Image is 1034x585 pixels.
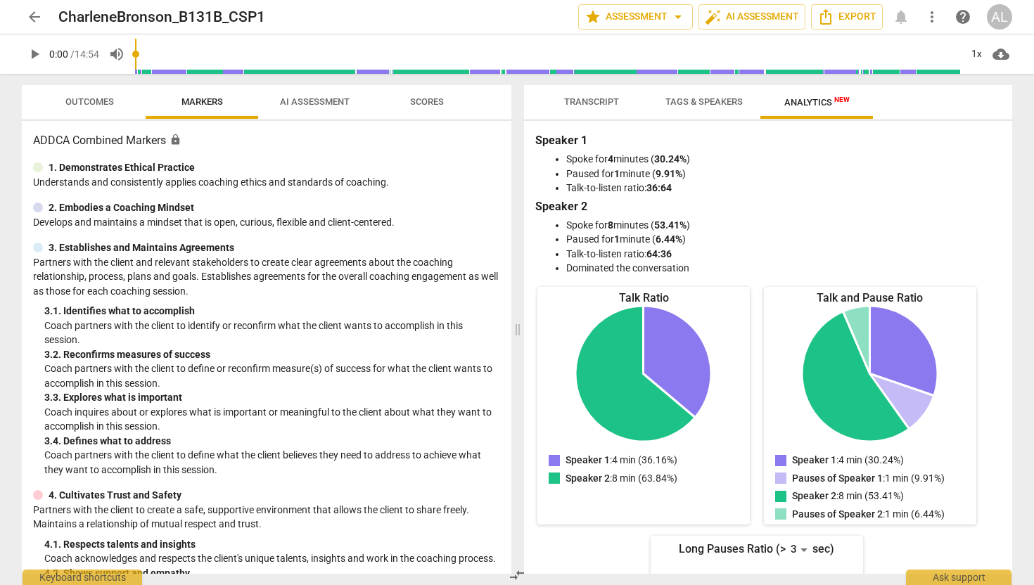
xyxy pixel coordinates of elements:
button: Export [811,4,883,30]
p: : 8 min (53.41%) [792,489,904,503]
span: cloud_download [992,46,1009,63]
span: volume_up [108,46,125,63]
div: 3. 3. Explores what is important [44,390,500,405]
button: Volume [104,41,129,67]
p: : 1 min (9.91%) [792,471,945,486]
li: Paused for minute ( ) [566,232,998,247]
b: 64:36 [646,248,672,259]
div: Ask support [906,570,1011,585]
b: 1 [614,233,620,245]
p: Coach partners with the client to define or reconfirm measure(s) of success for what the client w... [44,361,500,390]
b: Speaker 2 [535,200,587,213]
h3: ADDCA Combined Markers [33,132,500,149]
p: 1. Demonstrates Ethical Practice [49,160,195,175]
span: auto_fix_high [705,8,722,25]
span: Assessment is enabled for this document. The competency model is locked and follows the assessmen... [170,134,181,146]
b: 36:64 [646,182,672,193]
button: AL [987,4,1012,30]
a: Help [950,4,976,30]
span: AI Assessment [280,96,350,107]
b: 4 [608,153,613,165]
span: Pauses of Speaker 2 [792,508,883,520]
p: Partners with the client to create a safe, supportive environment that allows the client to share... [33,503,500,532]
p: 3. Establishes and Maintains Agreements [49,240,234,255]
p: Coach acknowledges and respects the client's unique talents, insights and work in the coaching pr... [44,551,500,566]
span: Markers [181,96,223,107]
span: Analytics [784,97,850,108]
span: more_vert [924,8,940,25]
b: 9.91% [656,168,682,179]
span: Speaker 1 [792,454,836,465]
b: 1 [614,168,620,179]
span: Tags & Speakers [665,96,743,107]
p: Coach partners with the client to identify or reconfirm what the client wants to accomplish in th... [44,319,500,347]
p: : 1 min (6.44%) [792,507,945,522]
span: Speaker 1 [566,454,610,465]
p: Coach inquires about or explores what is important or meaningful to the client about what they wa... [44,405,500,434]
div: Talk and Pause Ratio [764,290,976,306]
span: Export [817,8,876,25]
span: Outcomes [65,96,114,107]
span: arrow_back [26,8,43,25]
button: Assessment [578,4,693,30]
button: Play [22,41,47,67]
span: Transcript [564,96,619,107]
span: arrow_drop_down [670,8,687,25]
div: 4. 2. Shows support and empathy [44,566,500,581]
div: 3. 2. Reconfirms measures of success [44,347,500,362]
b: 6.44% [656,233,682,245]
span: Assessment [585,8,687,25]
button: AI Assessment [698,4,805,30]
p: : 8 min (63.84%) [566,471,677,486]
div: 3 [786,539,812,561]
div: Long Pauses Ratio (> sec) [651,539,863,561]
li: Paused for minute ( ) [566,167,998,181]
b: Speaker 1 [535,134,587,147]
span: / 14:54 [70,49,99,60]
span: star [585,8,601,25]
div: 3. 1. Identifies what to accomplish [44,304,500,319]
div: Keyboard shortcuts [23,570,142,585]
b: 30.24% [654,153,687,165]
span: compare_arrows [509,567,525,584]
li: Spoke for minutes ( ) [566,218,998,233]
p: Partners with the client and relevant stakeholders to create clear agreements about the coaching ... [33,255,500,299]
p: Coach partners with the client to define what the client believes they need to address to achieve... [44,448,500,477]
div: Talk Ratio [537,290,750,306]
li: Spoke for minutes ( ) [566,152,998,167]
div: 1x [963,43,990,65]
span: Pauses of Speaker 1 [792,472,883,484]
h2: CharleneBronson_B131B_CSP1 [58,8,265,26]
p: 2. Embodies a Coaching Mindset [49,200,194,215]
div: 3. 4. Defines what to address [44,434,500,449]
span: Speaker 2 [792,490,836,501]
p: 4. Cultivates Trust and Safety [49,488,181,503]
p: : 4 min (36.16%) [566,453,677,468]
span: 0:00 [49,49,68,60]
p: : 4 min (30.24%) [792,453,904,468]
li: Talk-to-listen ratio: [566,181,998,195]
div: 4. 1. Respects talents and insights [44,537,500,552]
span: New [834,96,850,103]
b: 53.41% [654,219,687,231]
li: Talk-to-listen ratio: [566,247,998,262]
b: 8 [608,219,613,231]
p: Develops and maintains a mindset that is open, curious, flexible and client-centered. [33,215,500,230]
span: Speaker 2 [566,472,610,484]
li: Dominated the conversation [566,261,998,276]
span: Scores [410,96,444,107]
span: AI Assessment [705,8,799,25]
span: play_arrow [26,46,43,63]
p: Understands and consistently applies coaching ethics and standards of coaching. [33,175,500,190]
span: help [955,8,971,25]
